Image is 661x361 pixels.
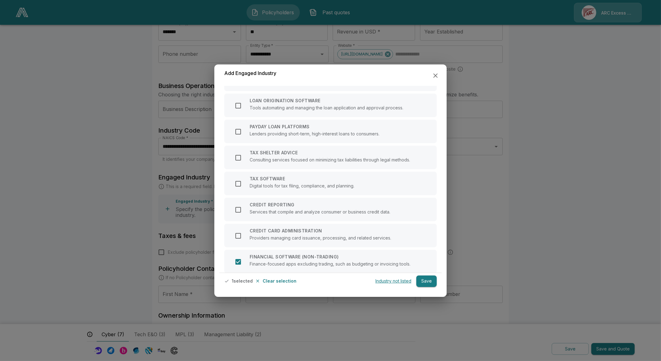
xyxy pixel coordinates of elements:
[250,157,410,162] p: Consulting services focused on minimizing tax liabilities through legal methods.
[250,183,354,188] p: Digital tools for tax filing, compliance, and planning.
[250,99,403,103] p: LOAN ORIGINATION SOFTWARE
[224,69,276,77] h6: Add Engaged Industry
[232,279,253,283] p: 1 selected
[250,255,410,259] p: FINANCIAL SOFTWARE (NON-TRADING)
[250,125,379,129] p: PAYDAY LOAN PLATFORMS
[250,131,379,136] p: Lenders providing short-term, high-interest loans to consumers.
[250,177,354,181] p: TAX SOFTWARE
[375,279,411,283] p: Industry not listed
[250,151,410,155] p: TAX SHELTER ADVICE
[250,236,391,240] p: Providers managing card issuance, processing, and related services.
[250,262,410,266] p: Finance-focused apps excluding trading, such as budgeting or invoicing tools.
[250,203,390,207] p: CREDIT REPORTING
[416,275,437,287] button: Save
[250,105,403,110] p: Tools automating and managing the loan application and approval process.
[250,209,390,214] p: Services that compile and analyze consumer or business credit data.
[250,229,391,233] p: CREDIT CARD ADMINISTRATION
[263,279,296,283] p: Clear selection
